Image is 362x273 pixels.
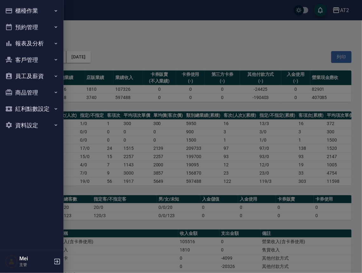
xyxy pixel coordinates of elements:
[5,255,18,268] img: Person
[3,52,61,68] button: 客戶管理
[19,262,52,268] p: 主管
[3,117,61,134] button: 資料設定
[3,68,61,84] button: 員工及薪資
[3,3,61,19] button: 櫃檯作業
[3,84,61,101] button: 商品管理
[3,101,61,117] button: 紅利點數設定
[19,256,52,262] h5: Mei
[3,35,61,52] button: 報表及分析
[3,19,61,36] button: 預約管理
